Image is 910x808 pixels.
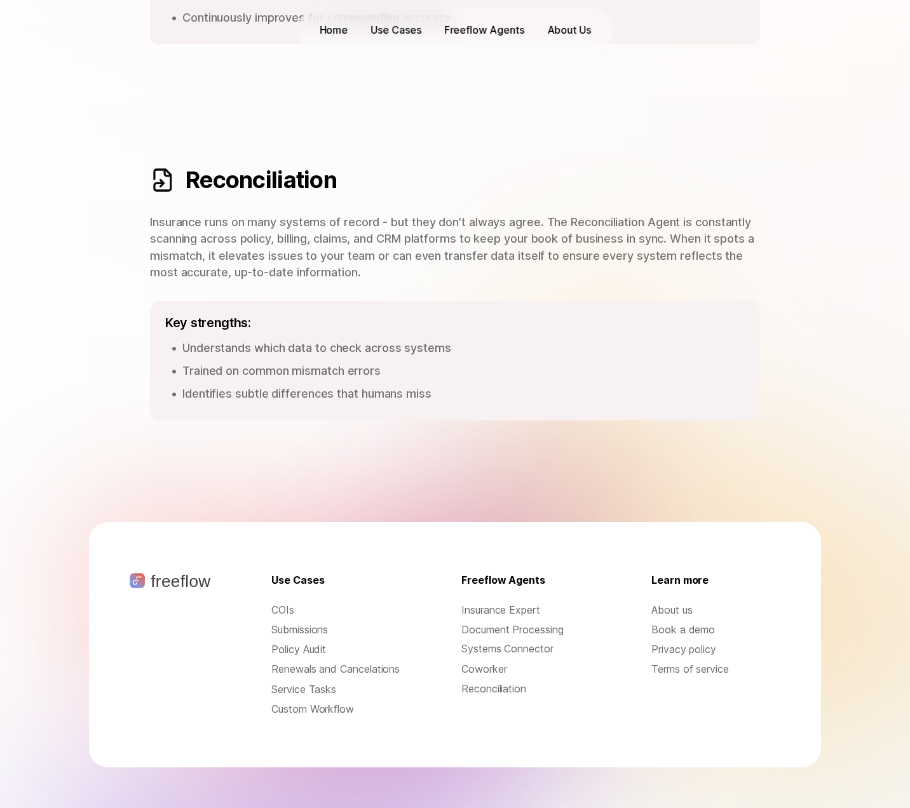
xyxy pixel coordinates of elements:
div: Document Processing [461,623,590,636]
div: Systems Connector [461,642,590,656]
a: Policy Audit [271,642,400,657]
p: Use Cases [271,573,324,588]
a: Privacy policy [651,642,780,657]
p: About Us [547,23,591,37]
p: Freeflow Agents [461,573,545,588]
span: Continuously improves for compounding accuracy [182,11,451,24]
span: Identifies subtle differences that humans miss [182,387,431,400]
span: Trained on common mismatch errors [182,364,381,377]
a: Home [313,20,355,40]
a: Freeflow Agents [438,20,531,40]
a: About us [651,603,780,617]
span: Understands which data to check across systems [182,341,451,354]
p: Insurance runs on many systems of record - but they don’t always agree. The Reconciliation Agent ... [150,214,760,280]
p: freeflow [151,573,210,589]
div: Reconciliation [461,682,590,696]
div: Coworker [461,662,590,677]
h5: Key strengths: [165,316,251,329]
div: Insurance Expert [461,603,590,617]
a: Submissions [271,623,400,637]
p: Learn more [651,573,709,588]
a: About Us [541,20,597,40]
h3: Reconciliation [186,166,760,194]
a: Terms of service [651,662,780,677]
div: Use Cases [371,23,421,37]
a: COIs [271,603,400,617]
a: Book a demo [651,623,780,637]
a: Service Tasks [271,682,400,697]
p: Freeflow Agents [444,23,524,37]
p: Home [320,23,348,37]
a: Custom Workflow [271,702,400,717]
a: Renewals and Cancelations [271,662,400,677]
